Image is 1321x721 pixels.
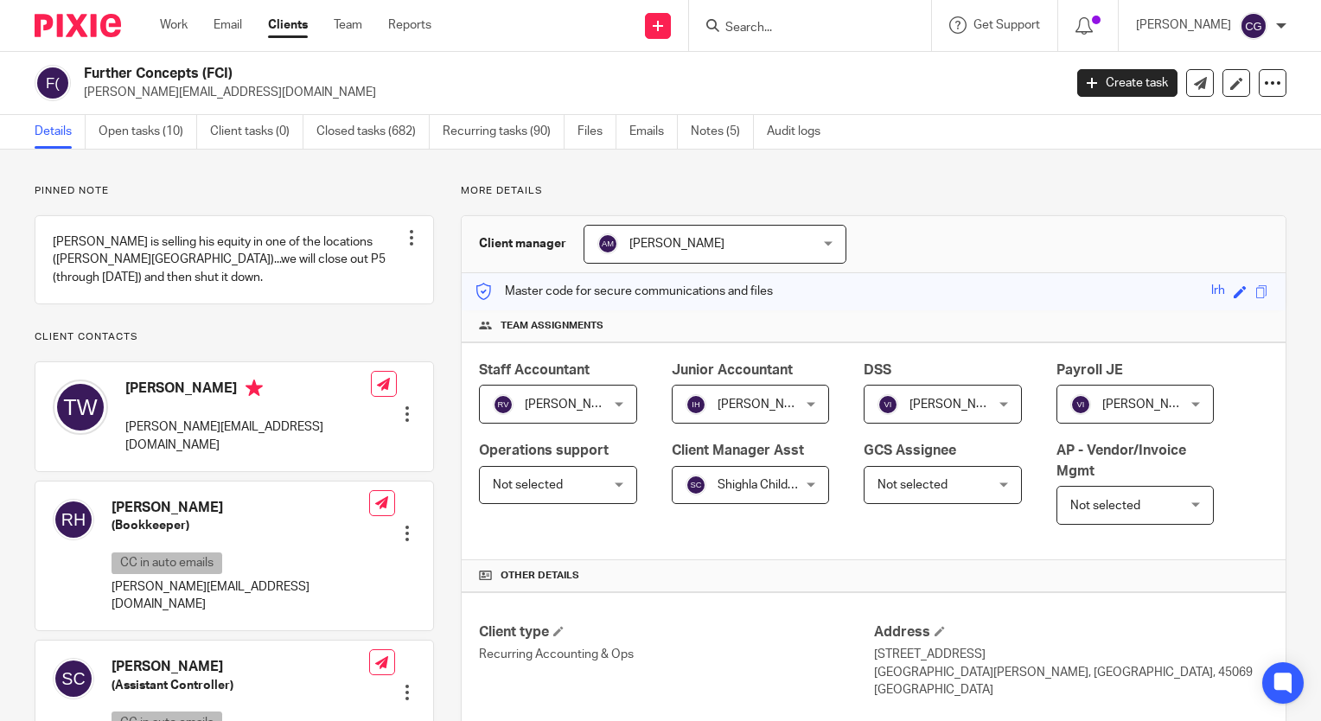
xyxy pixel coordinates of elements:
p: Pinned note [35,184,434,198]
a: Audit logs [767,115,833,149]
span: Junior Accountant [672,363,793,377]
img: svg%3E [686,394,706,415]
a: Emails [629,115,678,149]
img: svg%3E [877,394,898,415]
p: [GEOGRAPHIC_DATA] [874,681,1268,699]
a: Create task [1077,69,1177,97]
p: CC in auto emails [112,552,222,574]
span: [PERSON_NAME] [1102,399,1197,411]
span: [PERSON_NAME] [909,399,1005,411]
p: Recurring Accounting & Ops [479,646,873,663]
span: Client Manager Asst [672,443,804,457]
span: Not selected [1070,500,1140,512]
a: Clients [268,16,308,34]
span: [PERSON_NAME] [718,399,813,411]
a: Work [160,16,188,34]
a: Email [214,16,242,34]
span: Not selected [493,479,563,491]
a: Files [578,115,616,149]
span: Team assignments [501,319,603,333]
p: [GEOGRAPHIC_DATA][PERSON_NAME], [GEOGRAPHIC_DATA], 45069 [874,664,1268,681]
p: More details [461,184,1286,198]
span: DSS [864,363,891,377]
span: AP - Vendor/Invoice Mgmt [1056,443,1186,477]
span: Get Support [973,19,1040,31]
img: Pixie [35,14,121,37]
h4: [PERSON_NAME] [112,658,369,676]
span: Payroll JE [1056,363,1123,377]
div: lrh [1211,282,1225,302]
h5: (Bookkeeper) [112,517,369,534]
a: Team [334,16,362,34]
h5: (Assistant Controller) [112,677,369,694]
span: Not selected [877,479,948,491]
img: svg%3E [1240,12,1267,40]
img: svg%3E [35,65,71,101]
i: Primary [246,380,263,397]
img: svg%3E [493,394,514,415]
p: Master code for secure communications and files [475,283,773,300]
span: Other details [501,569,579,583]
input: Search [724,21,879,36]
h2: Further Concepts (FCI) [84,65,858,83]
h4: Client type [479,623,873,641]
p: Client contacts [35,330,434,344]
h3: Client manager [479,235,566,252]
a: Open tasks (10) [99,115,197,149]
p: [PERSON_NAME] [1136,16,1231,34]
span: Staff Accountant [479,363,590,377]
span: [PERSON_NAME] [629,238,724,250]
img: svg%3E [597,233,618,254]
h4: Address [874,623,1268,641]
a: Details [35,115,86,149]
p: [STREET_ADDRESS] [874,646,1268,663]
a: Closed tasks (682) [316,115,430,149]
img: svg%3E [53,380,108,435]
img: svg%3E [1070,394,1091,415]
h4: [PERSON_NAME] [125,380,371,401]
img: svg%3E [686,475,706,495]
a: Client tasks (0) [210,115,303,149]
a: Recurring tasks (90) [443,115,565,149]
span: Operations support [479,443,609,457]
a: Notes (5) [691,115,754,149]
span: GCS Assignee [864,443,956,457]
p: [PERSON_NAME][EMAIL_ADDRESS][DOMAIN_NAME] [112,578,369,614]
img: svg%3E [53,658,94,699]
span: [PERSON_NAME] [525,399,620,411]
h4: [PERSON_NAME] [112,499,369,517]
a: Reports [388,16,431,34]
img: svg%3E [53,499,94,540]
span: Shighla Childers [718,479,805,491]
p: [PERSON_NAME][EMAIL_ADDRESS][DOMAIN_NAME] [84,84,1051,101]
p: [PERSON_NAME][EMAIL_ADDRESS][DOMAIN_NAME] [125,418,371,454]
